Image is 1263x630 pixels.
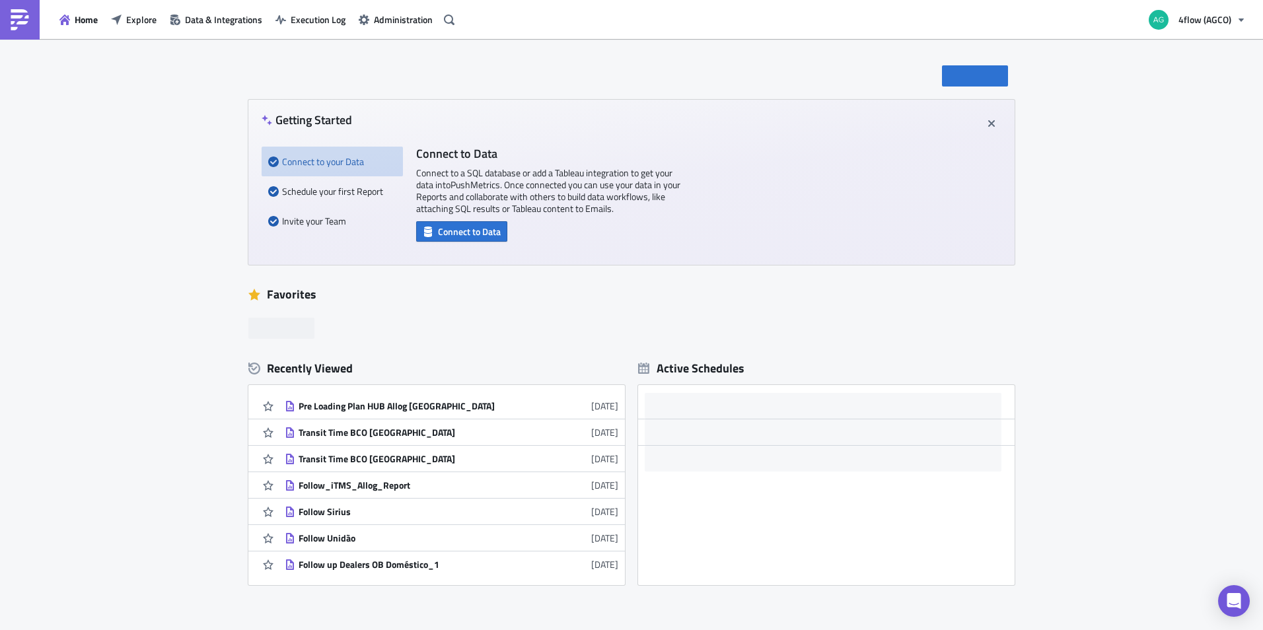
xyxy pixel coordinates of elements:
span: Execution Log [291,13,345,26]
button: Execution Log [269,9,352,30]
div: Invite your Team [268,206,396,236]
button: Home [53,9,104,30]
time: 2025-10-10T14:34:43Z [591,452,618,466]
h4: Connect to Data [416,147,680,160]
span: 4flow (AGCO) [1178,13,1231,26]
div: Pre Loading Plan HUB Allog [GEOGRAPHIC_DATA] [299,400,530,412]
div: Follow up Dealers OB Doméstico_1 [299,559,530,571]
div: Transit Time BCO [GEOGRAPHIC_DATA] [299,453,530,465]
button: Data & Integrations [163,9,269,30]
div: Transit Time BCO [GEOGRAPHIC_DATA] [299,427,530,438]
img: PushMetrics [9,9,30,30]
div: Schedule your first Report [268,176,396,206]
button: Administration [352,9,439,30]
img: Avatar [1147,9,1170,31]
time: 2025-10-10T14:35:54Z [591,425,618,439]
span: Data & Integrations [185,13,262,26]
time: 2025-10-10T14:20:00Z [591,478,618,492]
a: Follow Unidão[DATE] [285,525,618,551]
time: 2025-10-10T14:42:15Z [591,399,618,413]
div: Follow_iTMS_Allog_Report [299,479,530,491]
a: Follow Sirius[DATE] [285,499,618,524]
button: 4flow (AGCO) [1141,5,1253,34]
div: Follow Sirius [299,506,530,518]
div: Favorites [248,285,1015,304]
div: Connect to your Data [268,147,396,176]
div: Open Intercom Messenger [1218,585,1250,617]
a: Pre Loading Plan HUB Allog [GEOGRAPHIC_DATA][DATE] [285,393,618,419]
span: Connect to Data [438,225,501,238]
div: Active Schedules [638,361,744,376]
div: Recently Viewed [248,359,625,378]
time: 2025-10-07T19:41:59Z [591,557,618,571]
a: Transit Time BCO [GEOGRAPHIC_DATA][DATE] [285,419,618,445]
a: Connect to Data [416,223,507,237]
span: Explore [126,13,157,26]
time: 2025-10-07T22:30:16Z [591,505,618,518]
button: Explore [104,9,163,30]
span: Home [75,13,98,26]
h4: Getting Started [262,113,352,127]
span: Administration [374,13,433,26]
div: Follow Unidão [299,532,530,544]
p: Connect to a SQL database or add a Tableau integration to get your data into PushMetrics . Once c... [416,167,680,215]
button: Connect to Data [416,221,507,242]
a: Follow_iTMS_Allog_Report[DATE] [285,472,618,498]
a: Transit Time BCO [GEOGRAPHIC_DATA][DATE] [285,446,618,472]
time: 2025-10-07T22:30:03Z [591,531,618,545]
a: Follow up Dealers OB Doméstico_1[DATE] [285,551,618,577]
